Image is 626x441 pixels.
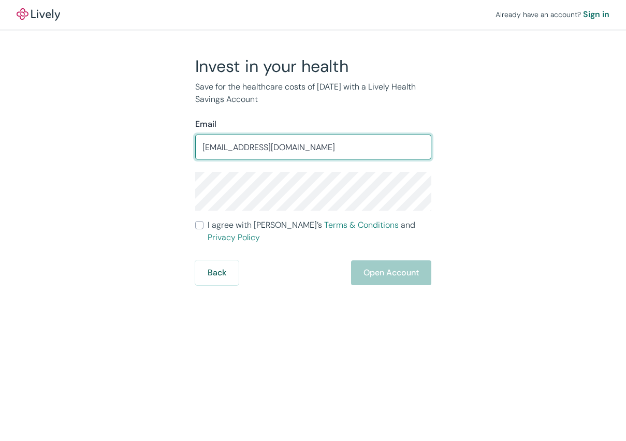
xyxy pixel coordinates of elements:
a: Privacy Policy [208,232,260,243]
label: Email [195,118,216,130]
div: Already have an account? [496,8,609,21]
button: Back [195,260,239,285]
a: LivelyLively [17,8,60,21]
a: Terms & Conditions [324,219,399,230]
img: Lively [17,8,60,21]
a: Sign in [583,8,609,21]
h2: Invest in your health [195,56,431,77]
span: I agree with [PERSON_NAME]’s and [208,219,431,244]
p: Save for the healthcare costs of [DATE] with a Lively Health Savings Account [195,81,431,106]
